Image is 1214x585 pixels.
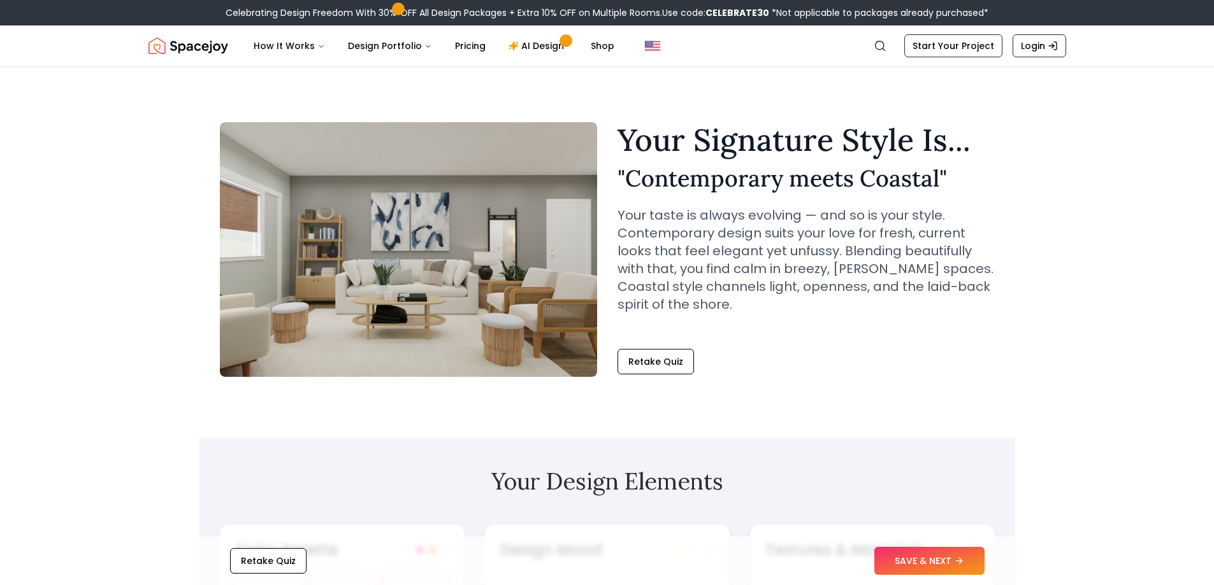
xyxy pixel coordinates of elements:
h2: Your Design Elements [220,469,995,494]
button: Retake Quiz [618,349,694,374]
button: How It Works [243,33,335,59]
h2: " Contemporary meets Coastal " [618,166,995,191]
img: Contemporary meets Coastal Style Example [220,122,597,377]
nav: Global [148,25,1066,66]
button: Retake Quiz [230,548,307,574]
a: Pricing [445,33,496,59]
button: SAVE & NEXT [874,547,985,575]
a: AI Design [498,33,578,59]
nav: Main [243,33,625,59]
b: CELEBRATE30 [705,6,769,19]
span: *Not applicable to packages already purchased* [769,6,988,19]
a: Spacejoy [148,33,228,59]
div: Celebrating Design Freedom With 30% OFF All Design Packages + Extra 10% OFF on Multiple Rooms. [226,6,988,19]
img: United States [645,38,660,53]
button: Design Portfolio [338,33,442,59]
span: Use code: [662,6,769,19]
a: Start Your Project [904,34,1002,57]
h1: Your Signature Style Is... [618,125,995,155]
a: Shop [581,33,625,59]
a: Login [1013,34,1066,57]
p: Your taste is always evolving — and so is your style. Contemporary design suits your love for fre... [618,206,995,313]
img: Spacejoy Logo [148,33,228,59]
